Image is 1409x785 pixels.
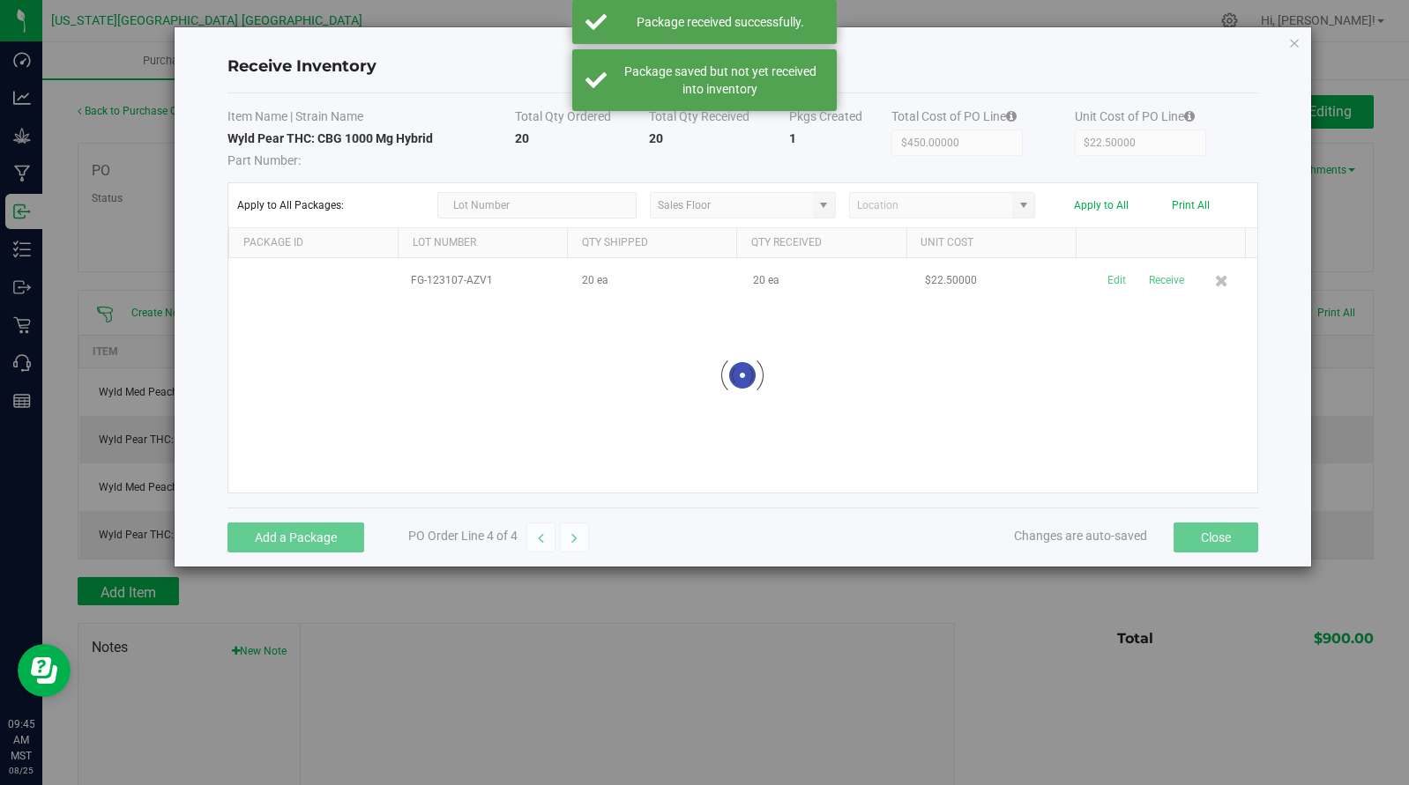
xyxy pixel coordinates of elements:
[616,13,824,31] div: Package received successfully.
[736,228,906,258] th: Qty Received
[227,153,301,167] span: Part Number:
[227,522,364,552] button: Add a Package
[227,56,1257,78] h4: Receive Inventory
[789,107,891,130] th: Pkgs Created
[227,107,514,130] th: Item Name | Strain Name
[1172,199,1210,211] button: Print All
[515,131,529,145] strong: 20
[649,131,663,145] strong: 20
[408,529,518,543] span: PO Order Line 4 of 4
[789,131,796,145] strong: 1
[237,199,423,211] span: Apply to All Packages:
[227,131,433,145] strong: Wyld Pear THC: CBG 1000 Mg Hybrid
[18,644,71,697] iframe: Resource center
[398,228,567,258] th: Lot Number
[1288,32,1301,53] button: Close modal
[1006,110,1017,122] i: Specifying a total cost will update all package costs.
[228,228,398,258] th: Package Id
[906,228,1076,258] th: Unit Cost
[649,107,789,130] th: Total Qty Received
[891,107,1075,130] th: Total Cost of PO Line
[1074,199,1129,211] button: Apply to All
[437,192,637,218] input: Lot Number
[567,228,736,258] th: Qty Shipped
[1014,529,1147,543] span: Changes are auto-saved
[1184,110,1195,122] i: Specifying a total cost will update all package costs.
[1075,107,1258,130] th: Unit Cost of PO Line
[515,107,649,130] th: Total Qty Ordered
[616,63,824,98] div: Package saved but not yet received into inventory
[1174,522,1258,552] button: Close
